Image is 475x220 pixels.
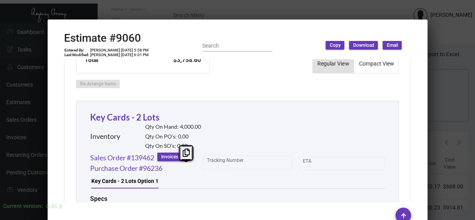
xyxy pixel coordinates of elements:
button: Invoices (1) [157,153,189,161]
a: Sales Order #139462 [90,153,154,163]
button: Re-Arrange Items [76,80,120,88]
div: 0.51.2 [46,202,62,210]
input: Start date [303,160,327,166]
h2: Inventory [90,132,120,141]
td: Entered By: [64,48,90,53]
span: Email [386,42,398,49]
h2: Specs [90,195,107,202]
span: Re-Arrange Items [80,81,116,87]
span: Download [353,42,374,49]
h2: Qty On SO’s: 0.00 [145,143,201,149]
i: Copy [183,149,190,157]
button: Regular View [313,54,354,73]
div: Current version: [3,202,43,210]
td: [PERSON_NAME] [DATE] 6:01 PM [90,53,149,57]
button: Compact View [354,54,399,73]
span: Invoices (1) [161,154,185,160]
h2: Estimate #9060 [64,32,149,45]
input: End date [334,160,371,166]
td: Total [84,55,155,65]
td: $3,758.60 [155,55,201,65]
td: [PERSON_NAME] [DATE] 5:58 PM [90,48,149,53]
td: Last Modified: [64,53,90,57]
button: Email [382,41,402,50]
button: Copy [326,41,344,50]
h2: Qty On PO’s: 0.00 [145,133,201,140]
span: Copy [329,42,340,49]
h2: Qty On Hand: 4,000.00 [145,124,201,130]
a: Purchase Order #96236 [90,163,162,174]
button: Download [349,41,378,50]
div: Key Cards - 2 Lots Option 1 [91,177,158,185]
a: Key Cards - 2 Lots [90,112,160,122]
